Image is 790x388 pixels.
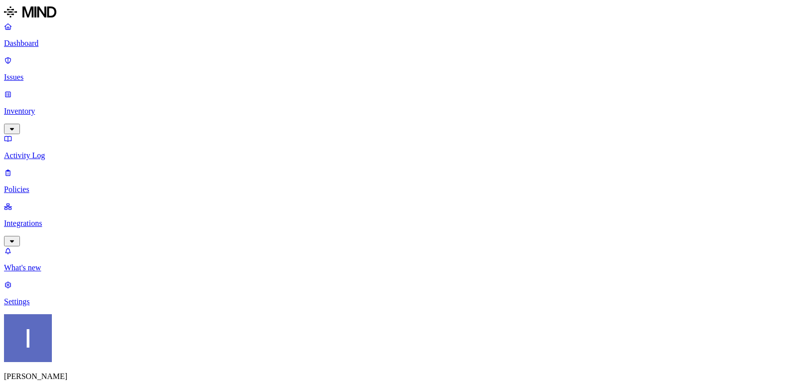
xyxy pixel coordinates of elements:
a: Inventory [4,90,786,133]
p: Policies [4,185,786,194]
p: Inventory [4,107,786,116]
p: Dashboard [4,39,786,48]
p: Integrations [4,219,786,228]
a: Issues [4,56,786,82]
p: Activity Log [4,151,786,160]
a: Dashboard [4,22,786,48]
img: Itai Schwartz [4,314,52,362]
a: Activity Log [4,134,786,160]
a: MIND [4,4,786,22]
a: Integrations [4,202,786,245]
p: Settings [4,297,786,306]
a: Policies [4,168,786,194]
p: Issues [4,73,786,82]
a: Settings [4,280,786,306]
p: What's new [4,263,786,272]
a: What's new [4,246,786,272]
img: MIND [4,4,56,20]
